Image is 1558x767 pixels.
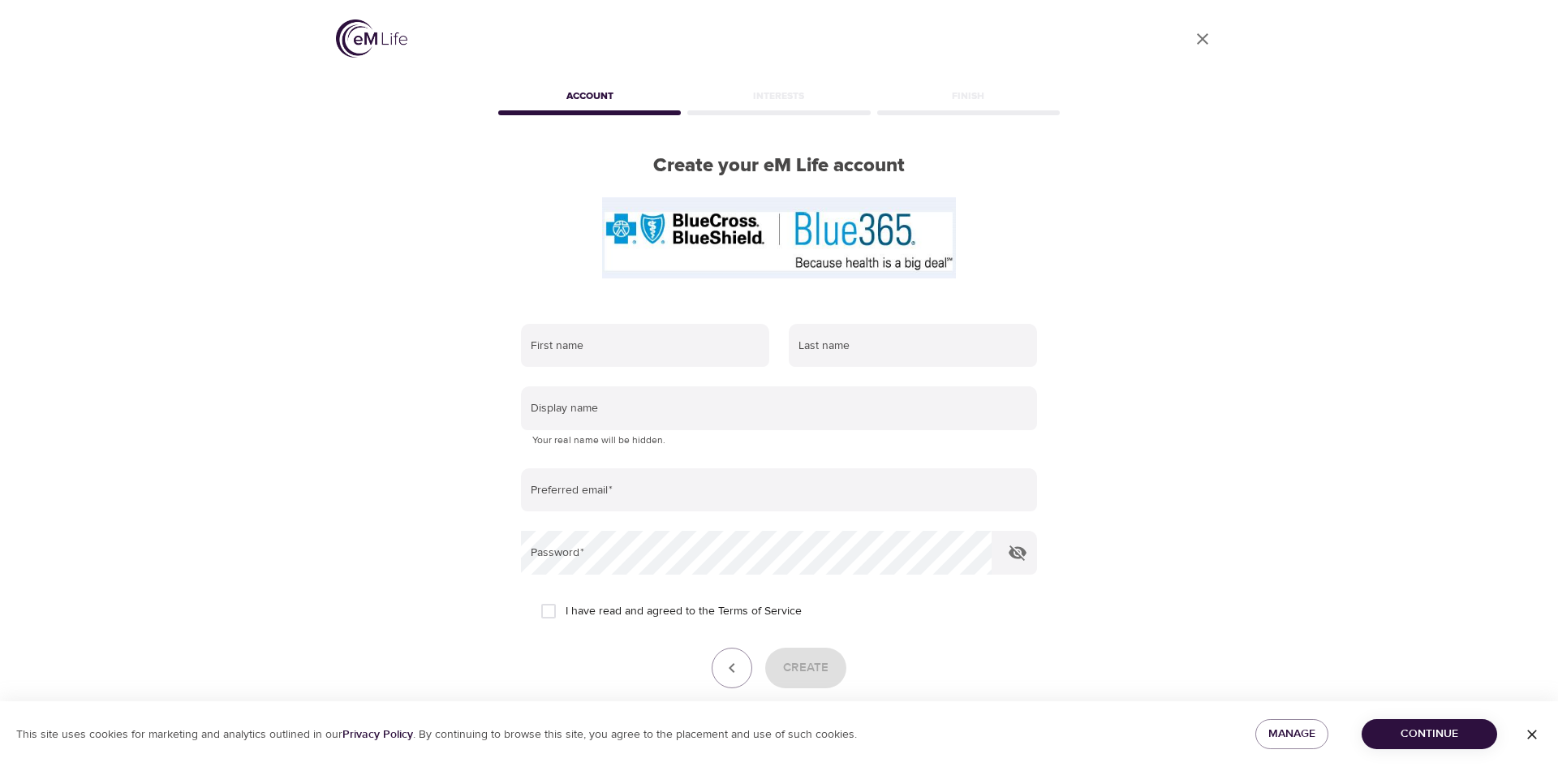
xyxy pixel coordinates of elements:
span: Manage [1268,724,1315,744]
span: I have read and agreed to the [566,603,802,620]
button: Manage [1255,719,1328,749]
span: Continue [1375,724,1484,744]
img: logo [336,19,407,58]
a: Privacy Policy [342,727,413,742]
button: Continue [1362,719,1497,749]
a: Terms of Service [718,603,802,620]
h2: Create your eM Life account [495,154,1063,178]
p: Your real name will be hidden. [532,433,1026,449]
a: close [1183,19,1222,58]
img: Blue365%20logo.JPG [602,197,957,278]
